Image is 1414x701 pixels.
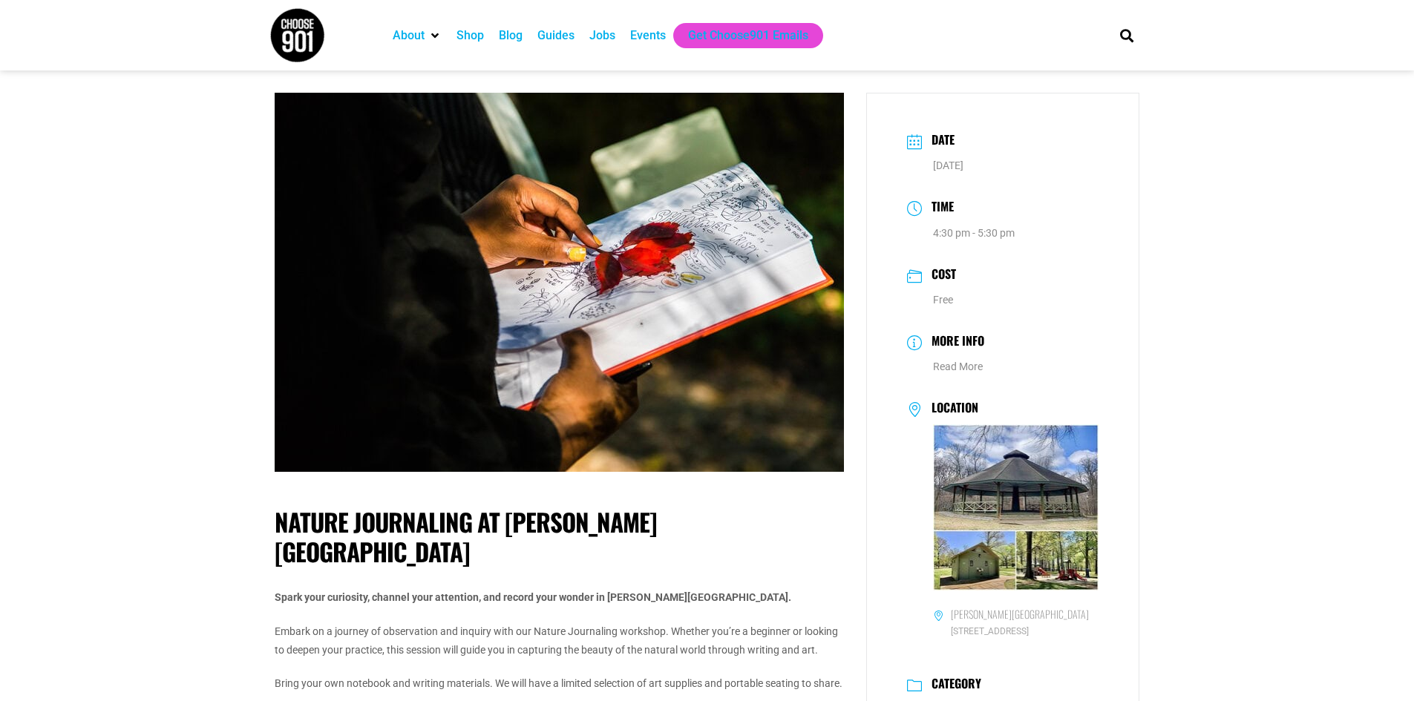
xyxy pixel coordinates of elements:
[275,674,844,693] p: Bring your own notebook and writing materials. We will have a limited selection of art supplies a...
[275,622,844,659] p: Embark on a journey of observation and inquiry with our Nature Journaling workshop. Whether you’r...
[275,507,844,566] h1: Nature Journaling at [PERSON_NAME][GEOGRAPHIC_DATA]
[688,27,808,45] a: Get Choose901 Emails
[589,27,615,45] a: Jobs
[275,591,791,603] b: Spark your curiosity, channel your attention, and record your wonder in [PERSON_NAME][GEOGRAPHIC_...
[924,401,978,418] h3: Location
[385,23,449,48] div: About
[630,27,666,45] a: Events
[907,424,1099,590] img: Overton Park East Parkway Pavilion
[924,332,984,353] h3: More Info
[924,197,954,219] h3: Time
[933,361,983,372] a: Read More
[933,159,963,171] span: [DATE]
[385,23,1095,48] nav: Main nav
[924,265,956,286] h3: Cost
[933,625,1099,639] span: [STREET_ADDRESS]
[537,27,575,45] a: Guides
[456,27,484,45] a: Shop
[499,27,523,45] a: Blog
[924,677,981,694] h3: Category
[393,27,425,45] a: About
[933,227,1015,239] abbr: 4:30 pm - 5:30 pm
[924,131,955,152] h3: Date
[1114,23,1139,47] div: Search
[951,608,1089,621] h6: [PERSON_NAME][GEOGRAPHIC_DATA]
[907,291,1099,309] dd: Free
